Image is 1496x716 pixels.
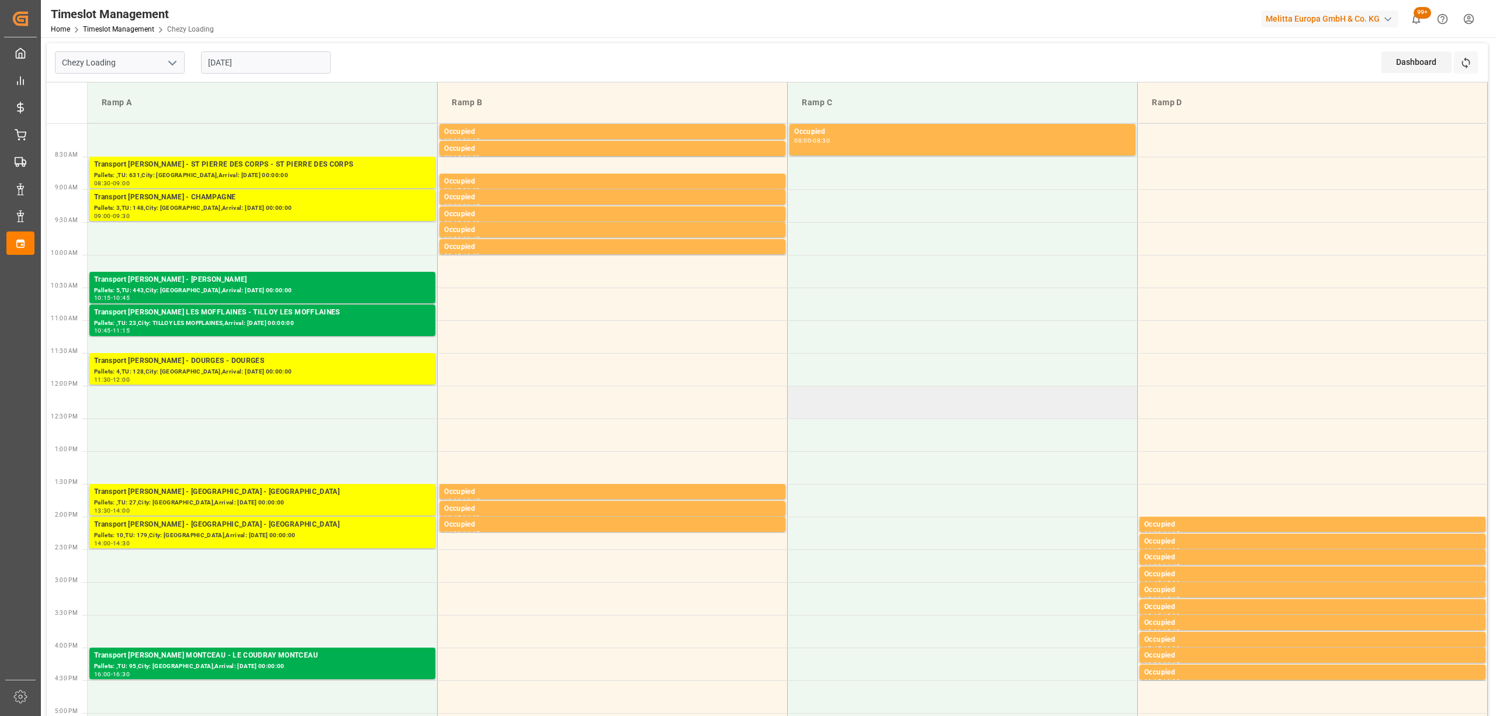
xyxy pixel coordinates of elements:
input: Type to search/select [55,51,185,74]
div: 15:30 [1163,613,1180,618]
div: Occupied [444,126,781,138]
div: - [111,541,113,546]
div: Occupied [1144,650,1481,662]
div: Pallets: ,TU: 23,City: TILLOY LES MOFFLAINES,Arrival: [DATE] 00:00:00 [94,319,431,328]
span: 8:30 AM [55,151,78,158]
span: 10:30 AM [51,282,78,289]
div: 08:30 [813,138,830,143]
div: 08:00 [794,138,811,143]
div: Pallets: 4,TU: 128,City: [GEOGRAPHIC_DATA],Arrival: [DATE] 00:00:00 [94,367,431,377]
div: - [461,253,463,258]
div: Occupied [1144,552,1481,563]
div: Occupied [444,503,781,515]
div: Occupied [1144,634,1481,646]
div: - [1161,679,1163,684]
div: Pallets: 3,TU: 148,City: [GEOGRAPHIC_DATA],Arrival: [DATE] 00:00:00 [94,203,431,213]
div: Pallets: ,TU: 95,City: [GEOGRAPHIC_DATA],Arrival: [DATE] 00:00:00 [94,662,431,672]
div: Ramp C [797,92,1128,113]
div: 15:30 [1144,629,1161,634]
div: Pallets: ,TU: 631,City: [GEOGRAPHIC_DATA],Arrival: [DATE] 00:00:00 [94,171,431,181]
div: 14:30 [1163,548,1180,553]
div: - [461,236,463,241]
div: 14:45 [1144,580,1161,586]
div: Occupied [444,209,781,220]
a: Home [51,25,70,33]
span: 5:00 PM [55,708,78,714]
div: - [1161,531,1163,536]
div: 15:45 [1163,629,1180,634]
div: 14:15 [463,531,480,536]
div: 10:45 [113,295,130,300]
span: 11:30 AM [51,348,78,354]
div: 09:30 [444,236,461,241]
div: Occupied [1144,667,1481,679]
div: 13:45 [463,498,480,503]
div: Ramp B [447,92,778,113]
span: 1:30 PM [55,479,78,485]
button: Melitta Europa GmbH & Co. KG [1261,8,1403,30]
div: 16:30 [113,672,130,677]
div: 13:45 [444,515,461,520]
div: 14:00 [1144,531,1161,536]
input: DD-MM-YYYY [201,51,331,74]
div: Transport [PERSON_NAME] - DOURGES - DOURGES [94,355,431,367]
span: 4:30 PM [55,675,78,682]
div: - [461,531,463,536]
div: 14:30 [113,541,130,546]
div: Pallets: 5,TU: 443,City: [GEOGRAPHIC_DATA],Arrival: [DATE] 00:00:00 [94,286,431,296]
div: 08:00 [444,138,461,143]
div: Transport [PERSON_NAME] - CHAMPAGNE [94,192,431,203]
div: 14:15 [1144,548,1161,553]
div: 11:30 [94,377,111,382]
div: 15:45 [1144,646,1161,651]
div: - [1161,596,1163,601]
span: 12:00 PM [51,381,78,387]
div: 16:00 [1144,662,1161,667]
a: Timeslot Management [83,25,154,33]
div: Transport [PERSON_NAME] MONTCEAU - LE COUDRAY MONTCEAU [94,650,431,662]
span: 9:30 AM [55,217,78,223]
div: 09:15 [463,203,480,209]
div: Occupied [1144,536,1481,548]
div: 16:15 [1144,679,1161,684]
div: Occupied [444,519,781,531]
div: Occupied [1144,584,1481,596]
div: 14:00 [463,515,480,520]
div: 14:00 [94,541,111,546]
div: - [111,508,113,513]
div: 08:30 [94,181,111,186]
button: Help Center [1429,6,1456,32]
div: 13:30 [444,498,461,503]
div: 09:45 [444,253,461,258]
div: - [811,138,813,143]
span: 4:00 PM [55,642,78,649]
div: 09:30 [463,220,480,226]
button: show 100 new notifications [1403,6,1429,32]
span: 9:00 AM [55,184,78,191]
div: Occupied [794,126,1131,138]
div: 16:00 [1163,646,1180,651]
div: - [111,181,113,186]
div: Occupied [444,224,781,236]
span: 99+ [1414,7,1431,19]
div: Occupied [1144,617,1481,629]
div: - [461,203,463,209]
div: - [111,377,113,382]
div: - [1161,613,1163,618]
div: 08:15 [463,138,480,143]
div: 11:15 [113,328,130,333]
div: Transport [PERSON_NAME] - [GEOGRAPHIC_DATA] - [GEOGRAPHIC_DATA] [94,519,431,531]
div: - [1161,563,1163,569]
div: 09:00 [94,213,111,219]
div: 08:30 [463,155,480,160]
div: Pallets: ,TU: 27,City: [GEOGRAPHIC_DATA],Arrival: [DATE] 00:00:00 [94,498,431,508]
div: - [461,498,463,503]
button: open menu [163,54,181,72]
div: 16:15 [1163,662,1180,667]
div: 14:00 [113,508,130,513]
div: - [111,672,113,677]
div: Transport [PERSON_NAME] - ST PIERRE DES CORPS - ST PIERRE DES CORPS [94,159,431,171]
div: - [1161,646,1163,651]
div: 15:15 [1163,596,1180,601]
div: - [111,328,113,333]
